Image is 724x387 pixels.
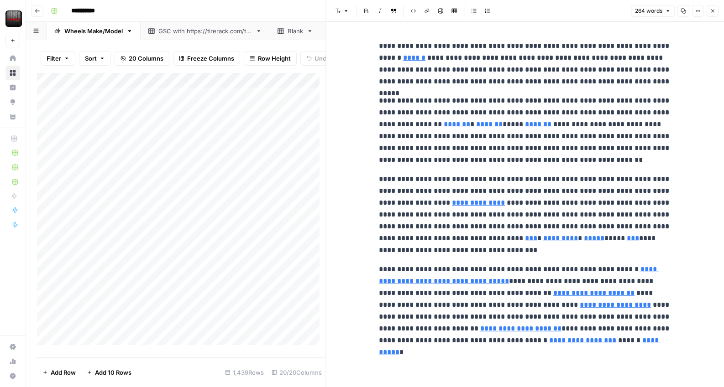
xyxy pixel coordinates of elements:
a: Usage [5,354,20,369]
a: Wheels Make/Model [47,22,141,40]
span: Filter [47,54,61,63]
button: 20 Columns [115,51,169,66]
span: 264 words [635,7,662,15]
a: Insights [5,80,20,95]
span: Undo [315,54,330,63]
div: 1,439 Rows [221,365,268,380]
a: Settings [5,340,20,354]
img: Tire Rack Logo [5,10,22,27]
a: Browse [5,66,20,80]
button: Filter [41,51,75,66]
span: Freeze Columns [187,54,234,63]
a: Home [5,51,20,66]
button: Workspace: Tire Rack [5,7,20,30]
div: Wheels Make/Model [64,26,123,36]
div: Blank [288,26,303,36]
a: Opportunities [5,95,20,109]
div: 20/20 Columns [268,365,326,380]
span: 20 Columns [129,54,163,63]
span: Add 10 Rows [95,368,131,377]
span: Sort [85,54,97,63]
button: Freeze Columns [173,51,240,66]
button: Undo [300,51,336,66]
div: GSC with [URL][DOMAIN_NAME] [158,26,252,36]
a: Blank [270,22,321,40]
a: Your Data [5,109,20,124]
button: 264 words [631,5,675,17]
button: Add 10 Rows [81,365,137,380]
button: Help + Support [5,369,20,383]
button: Sort [79,51,111,66]
button: Add Row [37,365,81,380]
span: Add Row [51,368,76,377]
span: Row Height [258,54,291,63]
a: GSC with [URL][DOMAIN_NAME] [141,22,270,40]
button: Row Height [244,51,297,66]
